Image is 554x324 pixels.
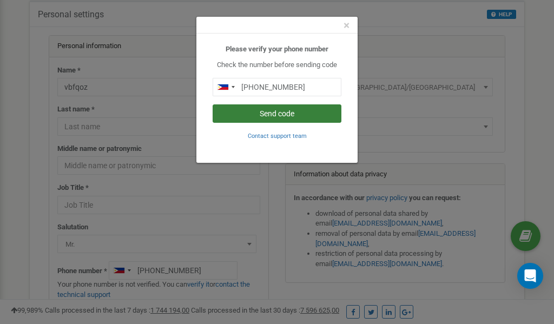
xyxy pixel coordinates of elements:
[248,133,307,140] small: Contact support team
[226,45,328,53] b: Please verify your phone number
[248,131,307,140] a: Contact support team
[213,78,238,96] div: Telephone country code
[517,263,543,289] div: Open Intercom Messenger
[213,60,341,70] p: Check the number before sending code
[344,20,349,31] button: Close
[344,19,349,32] span: ×
[213,78,341,96] input: 0905 123 4567
[213,104,341,123] button: Send code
